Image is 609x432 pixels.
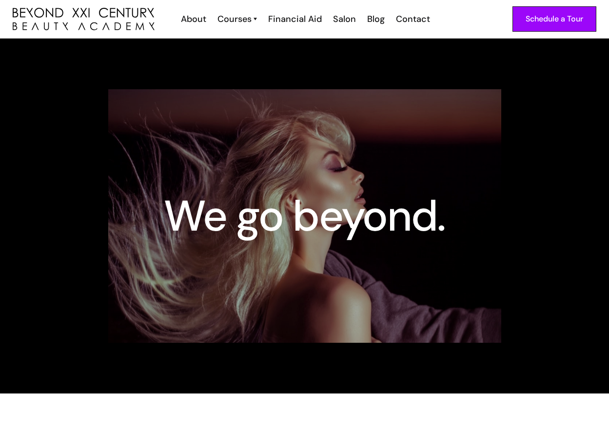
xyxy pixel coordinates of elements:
[262,13,327,25] a: Financial Aid
[333,13,356,25] div: Salon
[327,13,361,25] a: Salon
[268,13,322,25] div: Financial Aid
[367,13,385,25] div: Blog
[217,13,257,25] a: Courses
[512,6,596,32] a: Schedule a Tour
[526,13,583,25] div: Schedule a Tour
[13,8,155,30] a: home
[396,13,430,25] div: Contact
[164,198,445,234] h1: We go beyond.
[108,89,501,343] img: purple beauty school student
[217,13,252,25] div: Courses
[361,13,390,25] a: Blog
[390,13,435,25] a: Contact
[175,13,211,25] a: About
[13,8,155,30] img: beyond 21st century beauty academy logo
[181,13,206,25] div: About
